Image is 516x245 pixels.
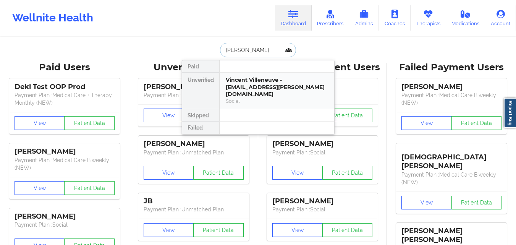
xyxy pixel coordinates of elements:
[272,223,323,237] button: View
[226,98,328,104] div: Social
[401,147,501,170] div: [DEMOGRAPHIC_DATA][PERSON_NAME]
[322,223,373,237] button: Patient Data
[322,166,373,180] button: Patient Data
[15,83,115,91] div: Deki Test OOP Prod
[182,122,219,134] div: Failed
[134,62,253,73] div: Unverified Users
[15,91,115,107] p: Payment Plan : Medical Care + Therapy Monthly (NEW)
[144,166,194,180] button: View
[182,73,219,109] div: Unverified
[322,109,373,122] button: Patient Data
[182,60,219,73] div: Paid
[144,206,244,213] p: Payment Plan : Unmatched Plan
[64,181,115,195] button: Patient Data
[312,5,349,31] a: Prescribers
[451,196,502,209] button: Patient Data
[401,91,501,107] p: Payment Plan : Medical Care Biweekly (NEW)
[15,147,115,156] div: [PERSON_NAME]
[485,5,516,31] a: Account
[144,140,244,148] div: [PERSON_NAME]
[144,83,244,91] div: [PERSON_NAME]
[193,166,244,180] button: Patient Data
[272,166,323,180] button: View
[401,171,501,186] p: Payment Plan : Medical Care Biweekly (NEW)
[15,116,65,130] button: View
[272,149,372,156] p: Payment Plan : Social
[144,109,194,122] button: View
[272,206,372,213] p: Payment Plan : Social
[349,5,379,31] a: Admins
[144,149,244,156] p: Payment Plan : Unmatched Plan
[401,196,452,209] button: View
[272,140,372,148] div: [PERSON_NAME]
[401,227,501,244] div: [PERSON_NAME] [PERSON_NAME]
[451,116,502,130] button: Patient Data
[379,5,411,31] a: Coaches
[193,223,244,237] button: Patient Data
[144,223,194,237] button: View
[15,221,115,229] p: Payment Plan : Social
[226,76,328,98] div: Vincent Villeneuve - [EMAIL_ADDRESS][PERSON_NAME][DOMAIN_NAME]
[144,91,244,99] p: Payment Plan : Unmatched Plan
[272,197,372,206] div: [PERSON_NAME]
[182,109,219,122] div: Skipped
[411,5,446,31] a: Therapists
[504,98,516,128] a: Report Bug
[15,212,115,221] div: [PERSON_NAME]
[446,5,485,31] a: Medications
[144,197,244,206] div: JB
[15,181,65,195] button: View
[401,116,452,130] button: View
[392,62,511,73] div: Failed Payment Users
[15,156,115,172] p: Payment Plan : Medical Care Biweekly (NEW)
[275,5,312,31] a: Dashboard
[401,83,501,91] div: [PERSON_NAME]
[64,116,115,130] button: Patient Data
[5,62,124,73] div: Paid Users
